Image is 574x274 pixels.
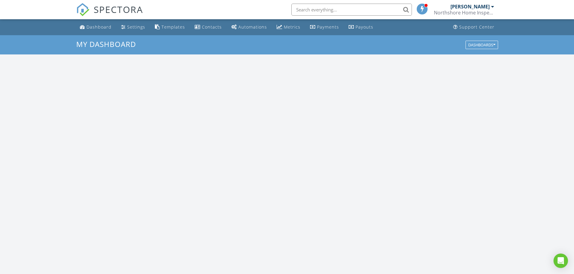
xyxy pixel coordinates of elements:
div: Contacts [202,24,222,30]
div: Metrics [284,24,300,30]
div: [PERSON_NAME] [450,4,490,10]
div: Dashboards [468,43,495,47]
a: SPECTORA [76,8,143,21]
div: Dashboard [86,24,111,30]
a: Settings [119,22,148,33]
div: Support Center [459,24,494,30]
a: Payouts [346,22,376,33]
span: My Dashboard [76,39,136,49]
input: Search everything... [291,4,412,16]
div: Payouts [356,24,373,30]
span: SPECTORA [94,3,143,16]
div: Automations [238,24,267,30]
a: Dashboard [77,22,114,33]
a: Metrics [274,22,303,33]
a: Contacts [192,22,224,33]
div: Settings [127,24,145,30]
div: Northshore Home Inspections, LLC [434,10,494,16]
a: Templates [152,22,187,33]
img: The Best Home Inspection Software - Spectora [76,3,89,16]
div: Payments [317,24,339,30]
button: Dashboards [466,41,498,49]
a: Payments [308,22,341,33]
div: Open Intercom Messenger [554,254,568,268]
a: Support Center [451,22,497,33]
a: Automations (Basic) [229,22,269,33]
div: Templates [162,24,185,30]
